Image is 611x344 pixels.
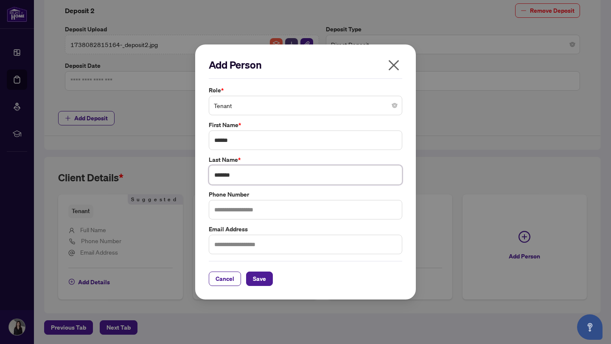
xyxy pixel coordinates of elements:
span: Save [253,272,266,286]
label: First Name [209,120,402,130]
button: Save [246,272,273,286]
span: Cancel [216,272,234,286]
button: Open asap [577,314,603,340]
button: Cancel [209,272,241,286]
label: Phone Number [209,190,402,199]
span: close [387,58,401,72]
span: Tenant [214,97,397,114]
h2: Add Person [209,58,402,72]
label: Last Name [209,155,402,164]
label: Email Address [209,225,402,234]
span: close-circle [392,103,397,108]
label: Role [209,86,402,95]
